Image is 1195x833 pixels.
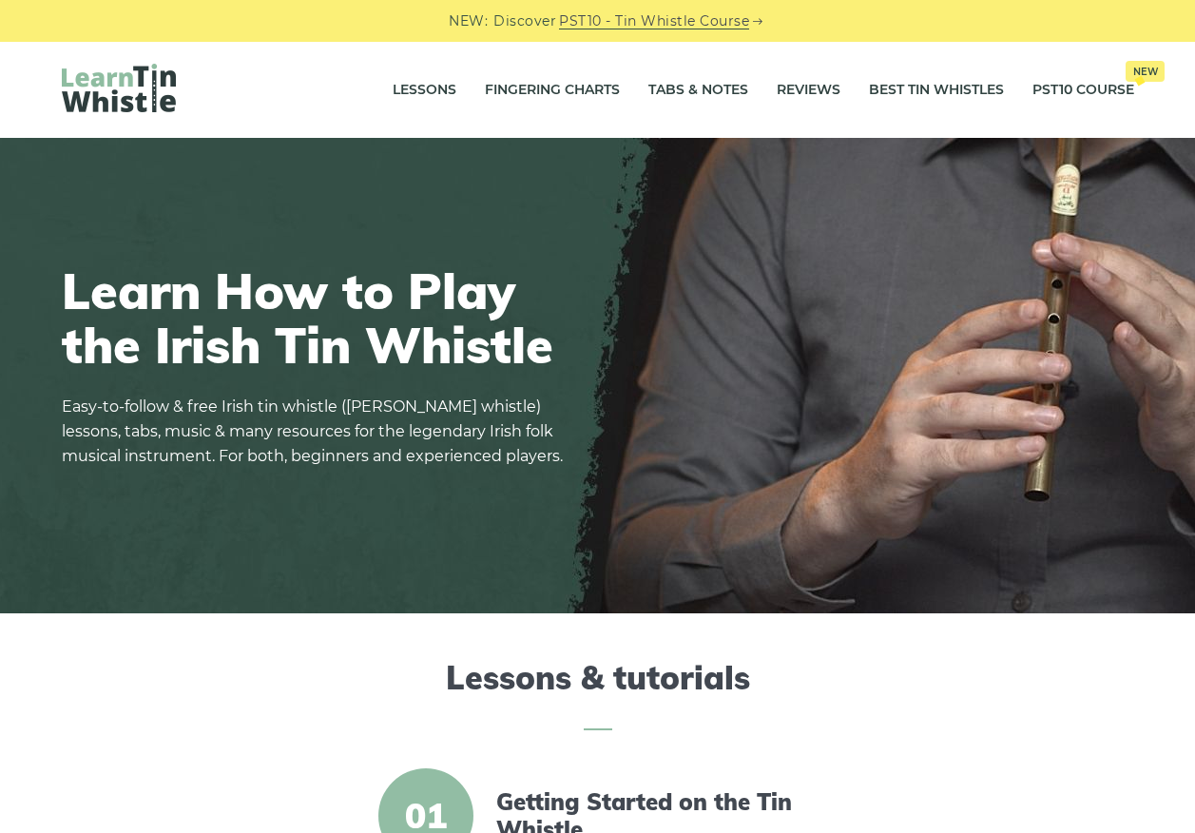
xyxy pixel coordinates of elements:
[1126,61,1165,82] span: New
[62,64,176,112] img: LearnTinWhistle.com
[485,67,620,114] a: Fingering Charts
[62,659,1134,730] h2: Lessons & tutorials
[62,395,575,469] p: Easy-to-follow & free Irish tin whistle ([PERSON_NAME] whistle) lessons, tabs, music & many resou...
[1032,67,1134,114] a: PST10 CourseNew
[62,263,575,372] h1: Learn How to Play the Irish Tin Whistle
[869,67,1004,114] a: Best Tin Whistles
[393,67,456,114] a: Lessons
[648,67,748,114] a: Tabs & Notes
[777,67,840,114] a: Reviews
